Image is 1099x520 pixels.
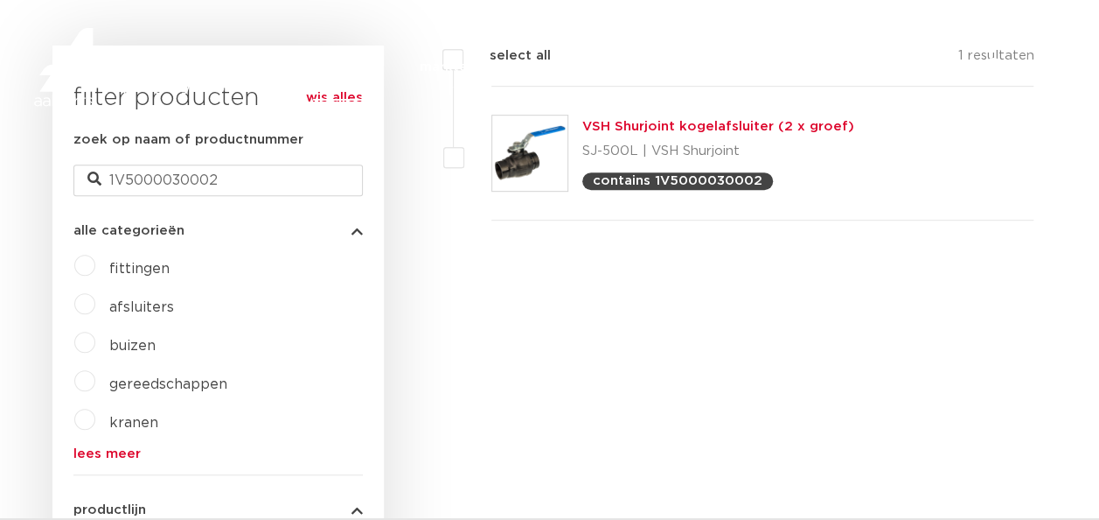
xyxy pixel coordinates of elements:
[109,262,170,276] a: fittingen
[492,116,567,191] img: Thumbnail for VSH Shurjoint kogelafsluiter (2 x groef)
[582,137,854,165] p: SJ-500L | VSH Shurjoint
[73,503,146,516] span: productlijn
[746,33,802,101] a: services
[636,33,711,101] a: downloads
[109,300,174,314] a: afsluiters
[73,224,363,237] button: alle categorieën
[837,33,897,101] a: over ons
[73,503,363,516] button: productlijn
[593,174,762,187] p: contains 1V5000030002
[510,33,602,101] a: toepassingen
[419,33,475,101] a: markten
[109,339,156,353] a: buizen
[73,130,303,151] label: zoek op naam of productnummer
[73,165,363,196] input: zoeken
[109,416,158,430] a: kranen
[73,447,363,460] a: lees meer
[73,224,184,237] span: alle categorieën
[313,33,897,101] nav: Menu
[313,33,384,101] a: producten
[109,377,227,391] a: gereedschappen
